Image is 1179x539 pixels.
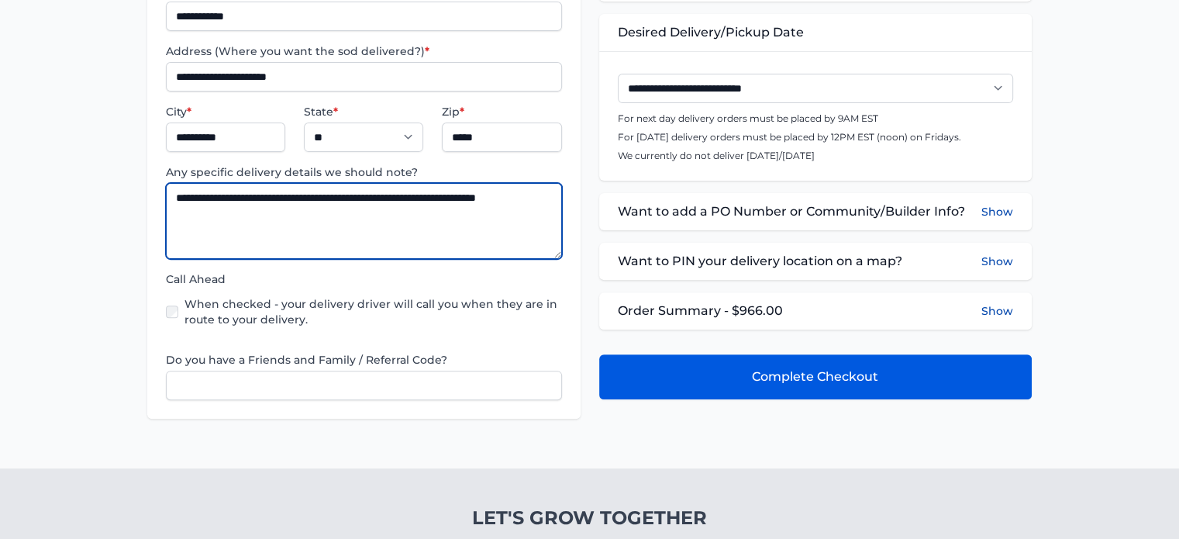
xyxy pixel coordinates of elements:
span: Complete Checkout [752,368,878,386]
h4: Let's Grow Together [389,506,790,530]
label: Address (Where you want the sod delivered?) [166,43,561,59]
label: City [166,104,285,119]
span: Order Summary - $966.00 [618,302,783,320]
label: Do you have a Friends and Family / Referral Code? [166,352,561,368]
label: Any specific delivery details we should note? [166,164,561,180]
label: Call Ahead [166,271,561,287]
label: State [304,104,423,119]
button: Show [981,252,1013,271]
button: Show [981,303,1013,319]
p: For next day delivery orders must be placed by 9AM EST [618,112,1013,125]
div: Desired Delivery/Pickup Date [599,14,1032,51]
button: Complete Checkout [599,354,1032,399]
span: Want to add a PO Number or Community/Builder Info? [618,202,965,221]
span: Want to PIN your delivery location on a map? [618,252,902,271]
p: For [DATE] delivery orders must be placed by 12PM EST (noon) on Fridays. [618,131,1013,143]
label: Zip [442,104,561,119]
label: When checked - your delivery driver will call you when they are in route to your delivery. [184,296,561,327]
button: Show [981,202,1013,221]
p: We currently do not deliver [DATE]/[DATE] [618,150,1013,162]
